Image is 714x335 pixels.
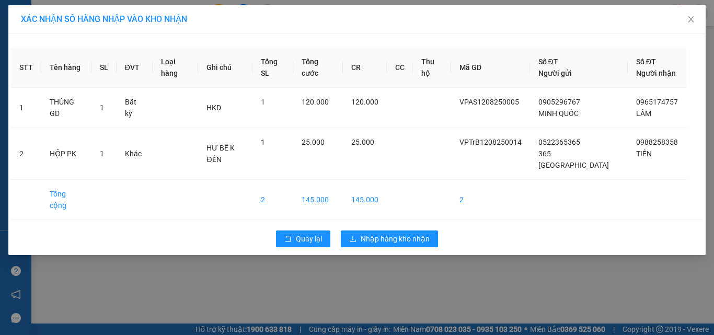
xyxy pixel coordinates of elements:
span: VPAS1208250005 [459,98,519,106]
span: In ngày: [3,76,64,82]
span: 1 [261,138,265,146]
span: close [687,15,695,24]
span: ----------------------------------------- [28,56,128,65]
span: [PERSON_NAME]: [3,67,109,74]
td: 145.000 [293,180,343,220]
th: CR [343,48,387,88]
th: Mã GD [451,48,530,88]
span: MINH QUỐC [538,109,579,118]
td: Tổng cộng [41,180,91,220]
span: TIẾN [636,149,652,158]
th: STT [11,48,41,88]
td: 2 [451,180,530,220]
span: 1 [261,98,265,106]
td: HỘP PK [41,128,91,180]
span: 0988258358 [636,138,678,146]
button: Close [676,5,706,34]
td: 1 [11,88,41,128]
span: Người gửi [538,69,572,77]
th: Tên hàng [41,48,91,88]
span: Nhập hàng kho nhận [361,233,430,245]
span: HƯ BỂ K ĐỀN [206,144,235,164]
td: 2 [11,128,41,180]
td: THÙNG GD [41,88,91,128]
th: Thu hộ [413,48,451,88]
span: 365 [GEOGRAPHIC_DATA] [538,149,609,169]
td: 2 [252,180,293,220]
th: Tổng cước [293,48,343,88]
span: 10:37:34 [DATE] [23,76,64,82]
td: Bất kỳ [117,88,153,128]
span: 01 Võ Văn Truyện, KP.1, Phường 2 [83,31,144,44]
span: 25.000 [302,138,325,146]
span: 120.000 [302,98,329,106]
span: Người nhận [636,69,676,77]
span: Bến xe [GEOGRAPHIC_DATA] [83,17,141,30]
span: 0522365365 [538,138,580,146]
th: CC [387,48,413,88]
span: 1 [100,149,104,158]
span: 25.000 [351,138,374,146]
button: downloadNhập hàng kho nhận [341,230,438,247]
th: ĐVT [117,48,153,88]
td: Khác [117,128,153,180]
span: Số ĐT [636,57,656,66]
span: 120.000 [351,98,378,106]
th: SL [91,48,117,88]
td: 145.000 [343,180,387,220]
span: rollback [284,235,292,244]
th: Loại hàng [153,48,198,88]
span: download [349,235,356,244]
span: 0965174757 [636,98,678,106]
span: Hotline: 19001152 [83,47,128,53]
span: Quay lại [296,233,322,245]
span: Số ĐT [538,57,558,66]
th: Tổng SL [252,48,293,88]
button: rollbackQuay lại [276,230,330,247]
span: HKD [206,103,221,112]
span: LÂM [636,109,651,118]
span: VPTrB1208250014 [459,138,522,146]
span: XÁC NHẬN SỐ HÀNG NHẬP VÀO KHO NHẬN [21,14,187,24]
strong: ĐỒNG PHƯỚC [83,6,143,15]
span: 1 [100,103,104,112]
img: logo [4,6,50,52]
span: VPTB1208250006 [52,66,110,74]
th: Ghi chú [198,48,252,88]
span: 0905296767 [538,98,580,106]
